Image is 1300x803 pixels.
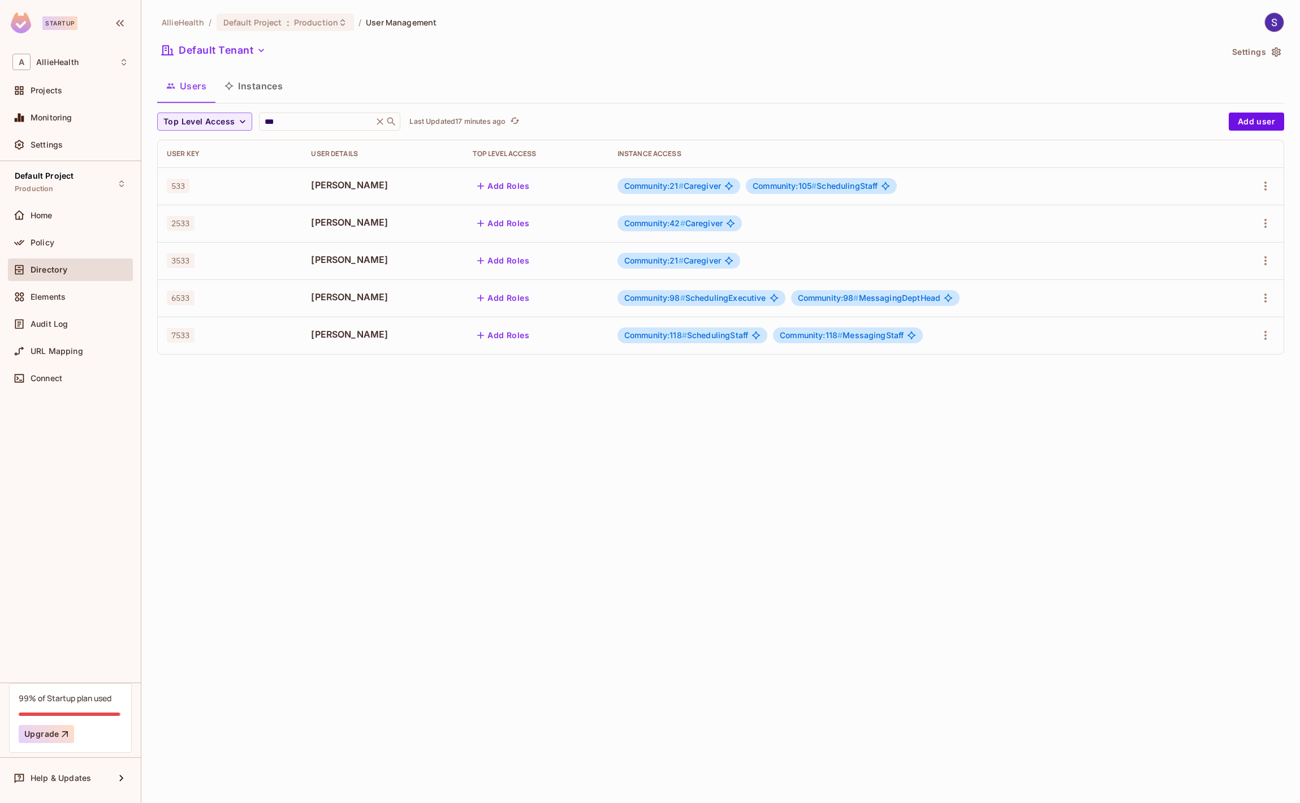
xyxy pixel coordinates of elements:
button: Add user [1229,113,1284,131]
button: Add Roles [473,289,534,307]
span: Monitoring [31,113,72,122]
button: Add Roles [473,177,534,195]
span: Community:105 [753,181,817,191]
span: Community:21 [624,181,684,191]
span: Default Project [223,17,282,28]
img: Stephen Morrison [1265,13,1284,32]
li: / [359,17,361,28]
span: Caregiver [624,219,723,228]
span: 2533 [167,216,195,231]
span: [PERSON_NAME] [311,291,455,303]
span: Settings [31,140,63,149]
span: Community:118 [624,330,687,340]
span: Production [294,17,338,28]
span: URL Mapping [31,347,83,356]
button: Add Roles [473,214,534,232]
span: SchedulingStaff [753,182,878,191]
div: User Details [311,149,455,158]
div: Instance Access [617,149,1213,158]
span: Community:42 [624,218,685,228]
span: Caregiver [624,182,721,191]
span: A [12,54,31,70]
span: Audit Log [31,320,68,329]
div: 99% of Startup plan used [19,693,111,703]
span: refresh [510,116,520,127]
span: [PERSON_NAME] [311,179,455,191]
span: # [680,293,685,303]
span: Community:98 [624,293,685,303]
span: # [811,181,817,191]
span: Default Project [15,171,74,180]
span: Directory [31,265,67,274]
span: 533 [167,179,189,193]
span: User Management [366,17,437,28]
span: Production [15,184,54,193]
span: SchedulingStaff [624,331,748,340]
span: # [837,330,843,340]
span: 3533 [167,253,195,268]
span: the active workspace [162,17,204,28]
span: Community:98 [798,293,859,303]
span: [PERSON_NAME] [311,253,455,266]
span: # [679,256,684,265]
div: User Key [167,149,293,158]
span: [PERSON_NAME] [311,328,455,340]
span: : [286,18,290,27]
p: Last Updated 17 minutes ago [409,117,506,126]
span: [PERSON_NAME] [311,216,455,228]
span: # [679,181,684,191]
span: # [680,218,685,228]
button: Settings [1228,43,1284,61]
button: Users [157,72,215,100]
span: MessagingStaff [780,331,904,340]
span: Click to refresh data [506,115,521,128]
span: Connect [31,374,62,383]
span: SchedulingExecutive [624,293,766,303]
span: 7533 [167,328,195,343]
button: Top Level Access [157,113,252,131]
div: Top Level Access [473,149,599,158]
span: Home [31,211,53,220]
span: Community:21 [624,256,684,265]
span: Policy [31,238,54,247]
img: SReyMgAAAABJRU5ErkJggg== [11,12,31,33]
span: Projects [31,86,62,95]
div: Startup [42,16,77,30]
span: # [682,330,687,340]
button: Instances [215,72,292,100]
span: MessagingDeptHead [798,293,941,303]
span: Top Level Access [163,115,235,129]
span: # [853,293,858,303]
span: Caregiver [624,256,721,265]
button: refresh [508,115,521,128]
span: Community:118 [780,330,843,340]
button: Add Roles [473,252,534,270]
button: Default Tenant [157,41,270,59]
span: Elements [31,292,66,301]
span: 6533 [167,291,195,305]
span: Workspace: AllieHealth [36,58,79,67]
button: Add Roles [473,326,534,344]
span: Help & Updates [31,774,91,783]
li: / [209,17,211,28]
button: Upgrade [19,725,74,743]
